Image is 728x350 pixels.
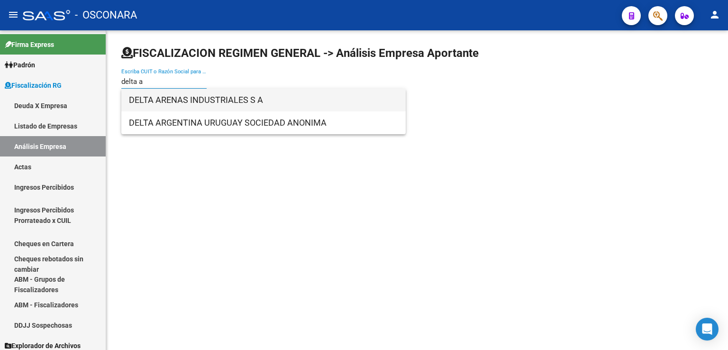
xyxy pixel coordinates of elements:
h1: FISCALIZACION REGIMEN GENERAL -> Análisis Empresa Aportante [121,46,479,61]
span: DELTA ARENAS INDUSTRIALES S A [129,89,398,111]
mat-icon: person [709,9,720,20]
mat-icon: menu [8,9,19,20]
span: DELTA ARGENTINA URUGUAY SOCIEDAD ANONIMA [129,111,398,134]
span: Fiscalización RG [5,80,62,91]
div: Open Intercom Messenger [696,318,719,341]
span: Firma Express [5,39,54,50]
span: - OSCONARA [75,5,137,26]
span: Padrón [5,60,35,70]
